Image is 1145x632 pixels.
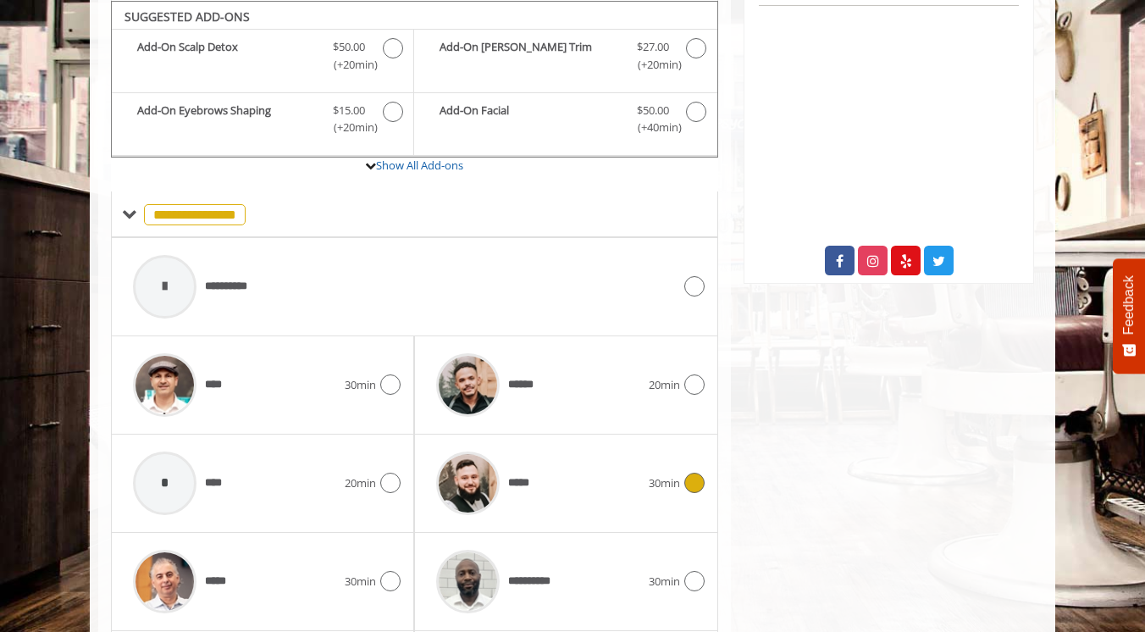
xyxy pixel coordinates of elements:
span: (+40min ) [628,119,678,136]
div: The Made Man Haircut Add-onS [111,1,718,158]
span: 30min [345,573,376,590]
label: Add-On Scalp Detox [120,38,405,78]
span: (+20min ) [324,56,374,74]
a: Show All Add-ons [376,158,463,173]
span: $50.00 [333,38,365,56]
span: 30min [649,573,680,590]
span: 30min [649,474,680,492]
label: Add-On Facial [423,102,708,141]
span: $15.00 [333,102,365,119]
span: 30min [345,376,376,394]
label: Add-On Eyebrows Shaping [120,102,405,141]
b: Add-On Scalp Detox [137,38,316,74]
span: $27.00 [637,38,669,56]
b: Add-On Eyebrows Shaping [137,102,316,137]
span: 20min [649,376,680,394]
span: $50.00 [637,102,669,119]
b: SUGGESTED ADD-ONS [124,8,250,25]
button: Feedback - Show survey [1113,258,1145,374]
span: Feedback [1121,275,1137,335]
span: 20min [345,474,376,492]
b: Add-On [PERSON_NAME] Trim [440,38,619,74]
b: Add-On Facial [440,102,619,137]
span: (+20min ) [628,56,678,74]
span: (+20min ) [324,119,374,136]
label: Add-On Beard Trim [423,38,708,78]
